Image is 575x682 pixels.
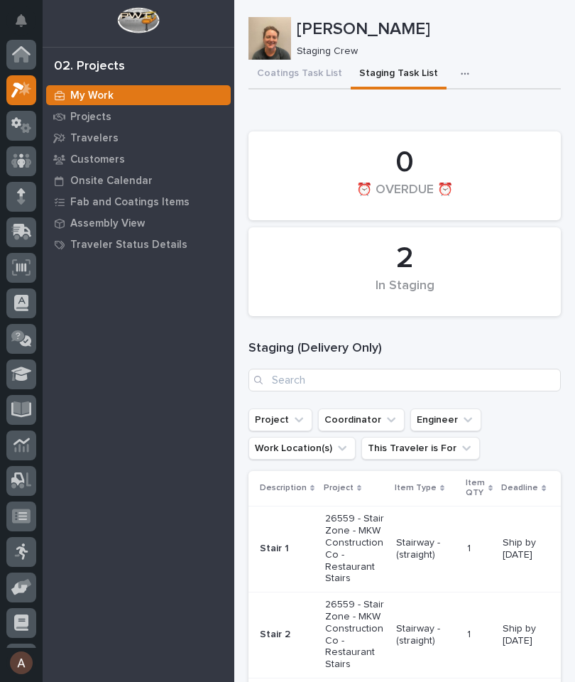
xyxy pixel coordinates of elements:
[351,60,447,90] button: Staging Task List
[117,7,159,33] img: Workspace Logo
[324,480,354,496] p: Project
[70,239,187,251] p: Traveler Status Details
[6,6,36,36] button: Notifications
[70,196,190,209] p: Fab and Coatings Items
[361,437,480,460] button: This Traveler is For
[395,480,437,496] p: Item Type
[70,217,145,230] p: Assembly View
[70,153,125,166] p: Customers
[43,85,234,106] a: My Work
[410,408,481,431] button: Engineer
[70,90,114,102] p: My Work
[70,132,119,145] p: Travelers
[260,540,292,555] p: Stair 1
[6,648,36,678] button: users-avatar
[273,278,537,308] div: In Staging
[325,513,385,585] p: 26559 - Stair Zone - MKW Construction Co - Restaurant Stairs
[43,170,234,191] a: Onsite Calendar
[248,60,351,90] button: Coatings Task List
[396,537,456,561] p: Stairway - (straight)
[273,241,537,276] div: 2
[43,148,234,170] a: Customers
[248,437,356,460] button: Work Location(s)
[70,175,153,188] p: Onsite Calendar
[396,623,456,647] p: Stairway - (straight)
[273,145,537,180] div: 0
[43,212,234,234] a: Assembly View
[503,537,562,561] p: Ship by [DATE]
[43,234,234,255] a: Traveler Status Details
[467,626,473,641] p: 1
[248,369,561,391] input: Search
[297,19,555,40] p: [PERSON_NAME]
[318,408,405,431] button: Coordinator
[248,340,561,357] h1: Staging (Delivery Only)
[297,45,549,58] p: Staging Crew
[70,111,111,124] p: Projects
[43,191,234,212] a: Fab and Coatings Items
[54,59,125,75] div: 02. Projects
[466,475,485,502] p: Item QTY
[501,480,538,496] p: Deadline
[325,599,385,671] p: 26559 - Stair Zone - MKW Construction Co - Restaurant Stairs
[467,540,473,555] p: 1
[503,623,562,647] p: Ship by [DATE]
[18,14,36,37] div: Notifications
[248,408,312,431] button: Project
[43,127,234,148] a: Travelers
[43,106,234,127] a: Projects
[260,480,307,496] p: Description
[273,183,537,212] div: ⏰ OVERDUE ⏰
[260,626,293,641] p: Stair 2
